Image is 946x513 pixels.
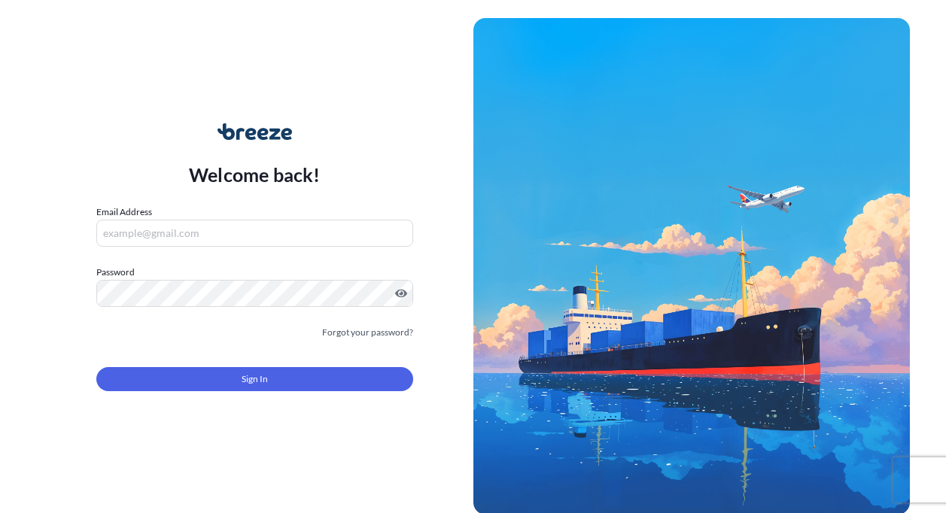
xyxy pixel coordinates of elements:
input: example@gmail.com [96,220,413,247]
label: Password [96,265,413,280]
span: Sign In [242,372,268,387]
a: Forgot your password? [322,325,413,340]
button: Show password [395,287,407,299]
button: Sign In [96,367,413,391]
p: Welcome back! [189,162,321,187]
label: Email Address [96,205,152,220]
